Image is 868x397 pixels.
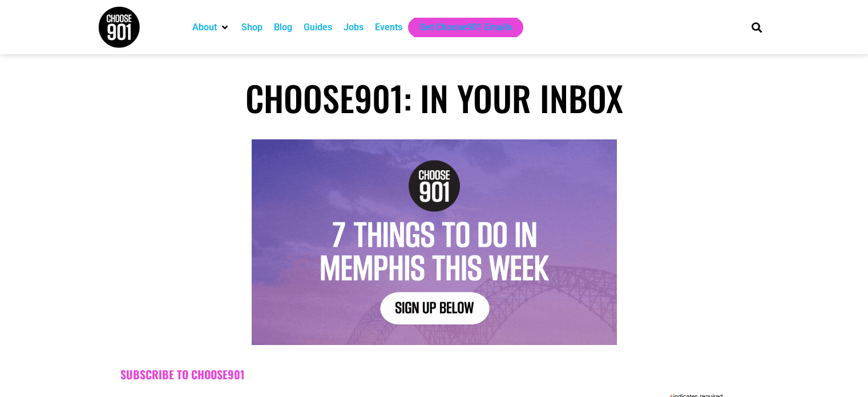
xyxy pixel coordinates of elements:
[120,368,748,382] h2: Subscribe to Choose901
[192,21,217,34] a: About
[98,77,771,118] h1: Choose901: In Your Inbox
[304,21,332,34] a: Guides
[252,139,617,345] img: Text graphic with "Choose 901" logo. Reads: "7 Things to Do in Memphis This Week. Sign Up Below."...
[187,18,236,37] div: About
[274,21,292,34] a: Blog
[344,21,364,34] a: Jobs
[747,18,766,37] div: Search
[375,21,402,34] a: Events
[187,18,732,37] nav: Main nav
[241,21,263,34] a: Shop
[419,21,512,34] a: Get Choose901 Emails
